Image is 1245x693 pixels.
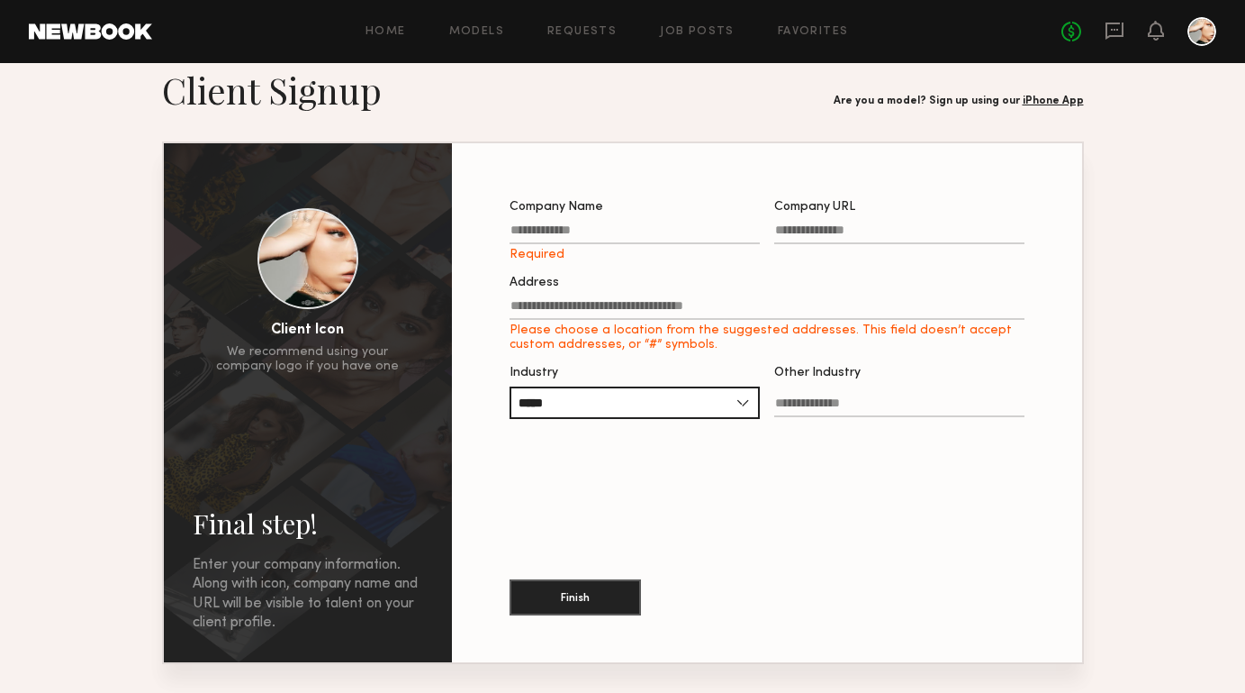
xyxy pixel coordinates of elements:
[774,367,1024,379] div: Other Industry
[510,277,1024,289] div: Address
[271,324,344,338] div: Client Icon
[510,299,1024,320] input: AddressPlease choose a location from the suggested addresses. This field doesn’t accept custom ad...
[660,26,735,38] a: Job Posts
[510,248,760,262] div: Required
[162,68,382,113] h1: Client Signup
[774,201,1024,214] div: Company URL
[510,579,641,615] button: Finish
[834,96,1084,107] div: Are you a model? Sign up using our
[1023,96,1084,106] a: iPhone App
[510,367,760,379] div: Industry
[365,26,406,38] a: Home
[449,26,504,38] a: Models
[193,556,423,634] div: Enter your company information. Along with icon, company name and URL will be visible to talent o...
[510,223,760,244] input: Company NameRequired
[547,26,617,38] a: Requests
[778,26,849,38] a: Favorites
[774,397,1024,417] input: Other Industry
[510,201,760,214] div: Company Name
[774,223,1024,244] input: Company URL
[193,506,423,542] h2: Final step!
[216,345,399,374] div: We recommend using your company logo if you have one
[510,324,1024,352] div: Please choose a location from the suggested addresses. This field doesn’t accept custom addresses...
